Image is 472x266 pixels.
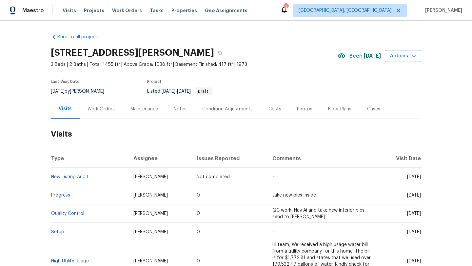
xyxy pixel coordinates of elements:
span: - [162,89,191,94]
span: [DATE] [51,89,65,94]
div: Work Orders [88,106,115,112]
div: Maintenance [130,106,158,112]
span: [DATE] [162,89,175,94]
span: Project [147,80,162,84]
span: [DATE] [407,175,421,179]
th: Type [51,149,128,168]
span: 0 [197,259,200,263]
div: Cases [367,106,380,112]
span: [PERSON_NAME] [133,259,168,263]
div: Photos [297,106,312,112]
div: Floor Plans [328,106,351,112]
span: [PERSON_NAME] [133,175,168,179]
button: Copy Address [214,47,226,59]
span: 0 [197,193,200,198]
span: Not completed [197,175,230,179]
a: Setup [51,230,64,234]
div: by [PERSON_NAME] [51,87,112,95]
span: Properties [171,7,197,14]
span: - [272,230,274,234]
span: [DATE] [407,259,421,263]
span: [DATE] [407,211,421,216]
span: Visits [63,7,76,14]
span: 3 Beds | 2 Baths | Total: 1455 ft² | Above Grade: 1038 ft² | Basement Finished: 417 ft² | 1973 [51,61,338,68]
span: Projects [84,7,104,14]
th: Comments [267,149,378,168]
span: [DATE] [407,193,421,198]
span: 0 [197,211,200,216]
span: [DATE] [407,230,421,234]
span: [DATE] [177,89,191,94]
span: Listed [147,89,212,94]
button: Actions [385,50,421,62]
a: New Listing Audit [51,175,88,179]
span: take new pics inside [272,193,316,198]
div: Notes [174,106,187,112]
div: Costs [268,106,281,112]
div: 3 [284,4,288,10]
span: Maestro [22,7,44,14]
span: - [272,175,274,179]
th: Issues Reported [191,149,267,168]
span: Geo Assignments [205,7,247,14]
th: Visit Date [378,149,421,168]
span: 0 [197,230,200,234]
span: [PERSON_NAME] [133,211,168,216]
span: [PERSON_NAME] [133,230,168,234]
span: QC work, Nav Ai and take new interior pics send to [PERSON_NAME] [272,208,364,219]
div: Condition Adjustments [202,106,253,112]
div: Visits [59,105,72,112]
span: Tasks [150,8,164,13]
span: Seen [DATE] [349,53,381,59]
span: [GEOGRAPHIC_DATA], [GEOGRAPHIC_DATA] [299,7,392,14]
th: Assignee [128,149,192,168]
span: [PERSON_NAME] [133,193,168,198]
h2: [STREET_ADDRESS][PERSON_NAME] [51,49,214,56]
span: Work Orders [112,7,142,14]
span: Draft [195,89,211,93]
a: Back to all projects [51,34,114,40]
a: Quality Control [51,211,84,216]
span: Last Visit Date [51,80,80,84]
a: High Utility Usage [51,259,89,263]
span: [PERSON_NAME] [423,7,462,14]
h2: Visits [51,119,421,149]
a: Progress [51,193,70,198]
span: Actions [390,52,416,60]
